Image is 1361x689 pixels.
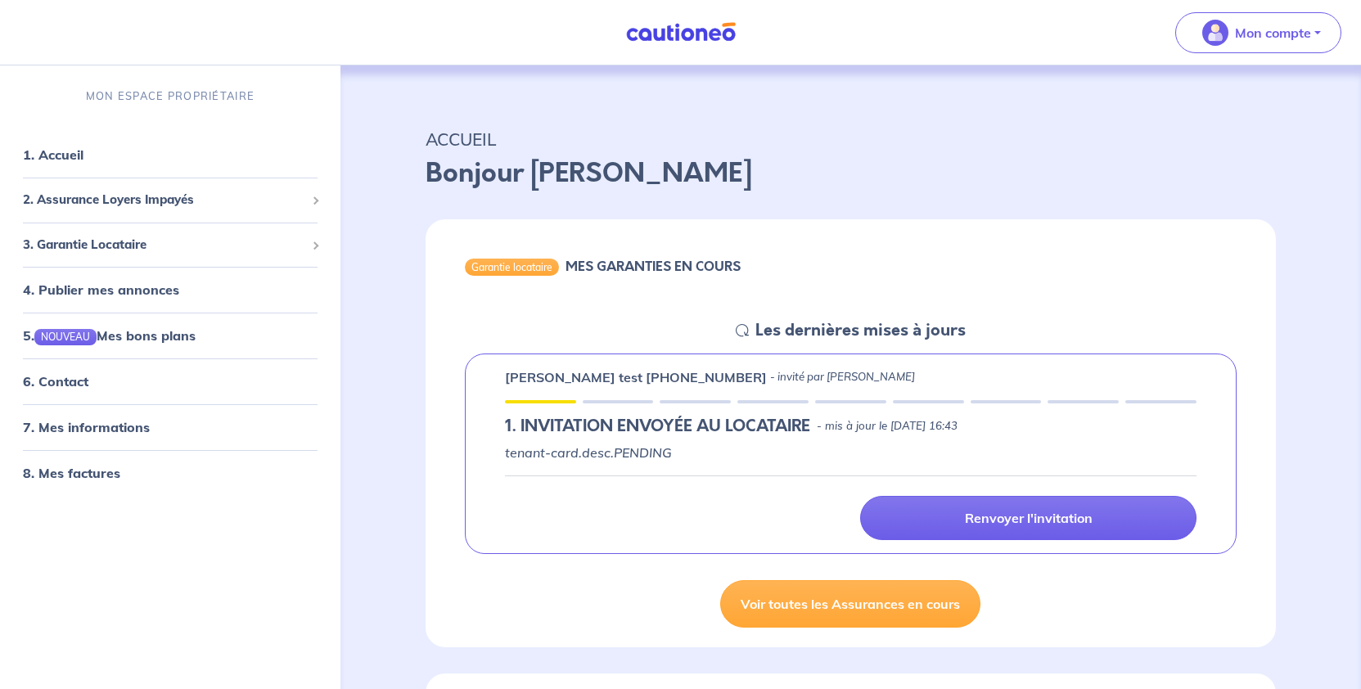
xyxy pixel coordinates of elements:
[7,366,334,399] div: 6. Contact
[7,319,334,352] div: 5.NOUVEAUMes bons plans
[505,367,767,387] p: [PERSON_NAME] test [PHONE_NUMBER]
[7,273,334,306] div: 4. Publier mes annonces
[23,191,305,209] span: 2. Assurance Loyers Impayés
[23,146,83,163] a: 1. Accueil
[620,22,742,43] img: Cautioneo
[860,496,1197,540] a: Renvoyer l'invitation
[1235,23,1311,43] p: Mon compte
[23,374,88,390] a: 6. Contact
[23,327,196,344] a: 5.NOUVEAUMes bons plans
[7,457,334,490] div: 8. Mes factures
[86,88,255,104] p: MON ESPACE PROPRIÉTAIRE
[965,510,1093,526] p: Renvoyer l'invitation
[7,229,334,261] div: 3. Garantie Locataire
[566,259,741,274] h6: MES GARANTIES EN COURS
[1202,20,1228,46] img: illu_account_valid_menu.svg
[7,138,334,171] div: 1. Accueil
[426,124,1276,154] p: ACCUEIL
[817,418,958,435] p: - mis à jour le [DATE] 16:43
[505,443,1197,462] p: tenant-card.desc.PENDING
[720,580,980,628] a: Voir toutes les Assurances en cours
[426,154,1276,193] p: Bonjour [PERSON_NAME]
[755,321,966,340] h5: Les dernières mises à jours
[23,466,120,482] a: 8. Mes factures
[23,420,150,436] a: 7. Mes informations
[23,281,179,298] a: 4. Publier mes annonces
[505,417,810,436] h5: 1.︎ INVITATION ENVOYÉE AU LOCATAIRE
[770,369,915,385] p: - invité par [PERSON_NAME]
[465,259,559,275] div: Garantie locataire
[505,417,1197,436] div: state: PENDING, Context: IN-LANDLORD
[23,236,305,254] span: 3. Garantie Locataire
[1175,12,1341,53] button: illu_account_valid_menu.svgMon compte
[7,184,334,216] div: 2. Assurance Loyers Impayés
[7,412,334,444] div: 7. Mes informations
